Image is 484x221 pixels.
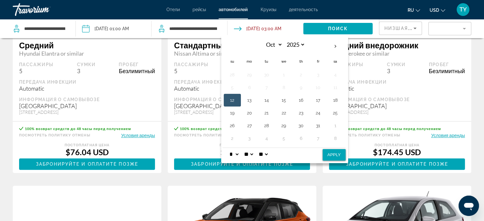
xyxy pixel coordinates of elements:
[330,70,340,79] button: Day 4
[19,40,155,50] span: Средний
[19,158,155,170] button: Забронируйте и оплатите позже
[279,96,289,105] button: Day 15
[243,148,254,161] select: Select minute
[227,70,237,79] button: Day 28
[303,23,373,34] button: Поиск
[296,70,306,79] button: Day 2
[227,121,237,130] button: Day 26
[262,83,272,92] button: Day 7
[408,5,420,15] button: Change language
[329,40,465,50] span: Средний внедорожник
[19,109,155,115] div: [STREET_ADDRESS]
[313,108,323,117] button: Day 24
[313,83,323,92] button: Day 10
[234,19,281,38] button: Drop-off date: Oct 18, 2025 03:00 AM
[408,8,414,13] span: ru
[244,108,255,117] button: Day 20
[244,83,255,92] button: Day 6
[36,162,138,167] span: Забронируйте и оплатите позже
[313,70,323,79] button: Day 3
[121,132,155,138] button: Условия аренды
[174,132,245,138] button: Посмотреть политику отмены
[174,40,310,50] span: Стандартный
[313,134,323,143] button: Day 7
[262,108,272,117] button: Day 21
[289,7,318,12] a: деятельность
[429,62,465,67] div: Пробег
[174,102,310,109] div: [GEOGRAPHIC_DATA]
[335,127,441,131] span: 100% возврат средств до 48 часы перед получением
[329,102,465,109] div: [GEOGRAPHIC_DATA]
[227,96,237,105] button: Day 12
[174,50,310,57] span: Nissan Altima or similar
[244,121,255,130] button: Day 27
[328,26,348,31] span: Поиск
[174,62,209,67] div: Пассажиры
[228,148,240,161] select: Select hour
[346,162,448,167] span: Забронируйте и оплатите позже
[430,8,439,13] span: USD
[244,96,255,105] button: Day 13
[191,162,293,167] span: Забронируйте и оплатите позже
[313,96,323,105] button: Day 17
[174,147,310,157] div: $85.41 USD
[227,108,237,117] button: Day 19
[244,70,255,79] button: Day 29
[387,67,405,74] div: 3
[455,3,471,16] button: User Menu
[384,26,424,31] span: Низшая цена
[330,83,340,92] button: Day 11
[329,85,465,92] div: Automatic
[279,108,289,117] button: Day 22
[219,7,248,12] a: автомобилей
[329,50,465,57] span: Jeep Cherokee or similar
[180,127,286,131] span: 100% возврат средств до 48 часы перед получением
[329,97,465,102] div: Информация о самовывозе
[174,158,310,170] button: Забронируйте и оплатите позже
[330,134,340,143] button: Day 8
[261,7,276,12] a: Круизы
[19,50,155,57] span: Hyundai Elantra or similar
[296,96,306,105] button: Day 16
[329,143,465,147] div: постоплатная цена
[119,67,155,74] div: Безлимитный
[77,62,95,67] div: Сумки
[429,67,465,74] div: Безлимитный
[174,85,310,92] div: Automatic
[227,83,237,92] button: Day 5
[174,109,310,115] div: [STREET_ADDRESS]
[19,143,155,147] div: постоплатная цена
[262,121,272,130] button: Day 28
[166,7,180,12] a: Отели
[384,24,417,32] mat-select: Sort by
[25,127,131,131] span: 100% возврат средств до 48 часы перед получением
[262,70,272,79] button: Day 30
[387,62,405,67] div: Сумки
[329,79,465,85] div: Передача инфекции
[19,85,155,92] div: Automatic
[330,121,340,130] button: Day 1
[284,39,305,50] select: Select year
[82,19,129,38] button: Pickup date: Oct 12, 2025 01:00 AM
[119,62,155,67] div: Пробег
[459,196,479,216] iframe: Button to launch messaging window
[174,97,310,102] div: Информация о самовывозе
[19,102,155,109] div: [GEOGRAPHIC_DATA]
[19,67,54,74] div: 5
[279,121,289,130] button: Day 29
[19,132,90,138] button: Посмотреть политику отмены
[329,132,400,138] button: Посмотреть политику отмены
[431,132,465,138] button: Условия аренды
[323,149,346,161] button: Apply
[244,134,255,143] button: Day 3
[193,7,206,12] a: рейсы
[19,79,155,85] div: Передача инфекции
[330,108,340,117] button: Day 25
[329,109,465,115] div: [STREET_ADDRESS]
[174,143,310,147] div: постоплатная цена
